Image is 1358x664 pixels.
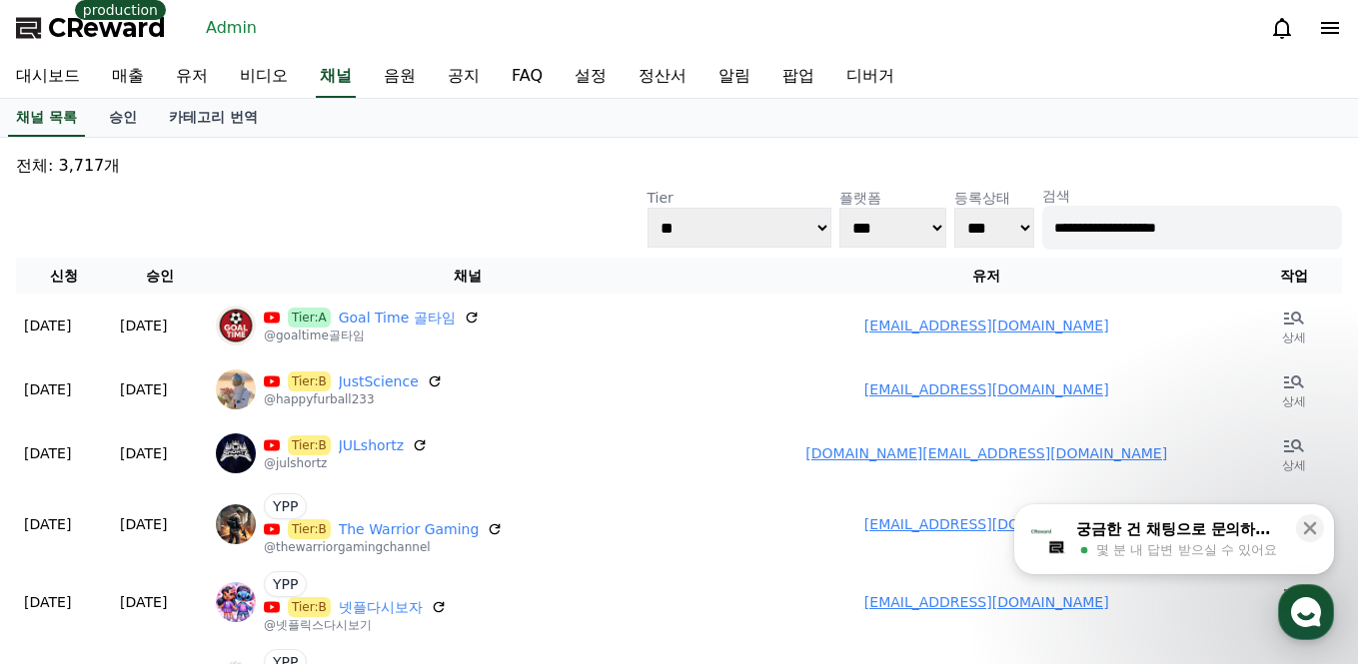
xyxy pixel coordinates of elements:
p: [DATE] [24,592,71,612]
a: 팝업 [766,56,830,98]
img: JULshortz [216,433,256,473]
a: 채널 [316,56,356,98]
a: 대화 [132,498,258,548]
a: 공지 [432,56,496,98]
img: Goal Time 골타임 [216,306,256,345]
a: 홈 [6,498,132,548]
span: CReward [48,12,166,44]
p: [DATE] [120,379,167,399]
p: [DATE] [120,592,167,612]
span: Tier:B [288,371,331,391]
a: 디버거 [830,56,910,98]
span: 설정 [309,528,333,544]
p: [DATE] [24,379,71,399]
a: 비디오 [224,56,304,98]
a: 상세 [1254,578,1334,626]
p: [DATE] [24,443,71,463]
a: 승인 [93,99,153,137]
span: 홈 [63,528,75,544]
th: 작업 [1246,258,1342,294]
span: Tier:B [288,597,331,617]
span: 대화 [183,529,207,545]
p: Tier [648,188,831,208]
th: 신청 [16,258,112,294]
a: 카테고리 번역 [153,99,274,137]
a: 상세 [1254,500,1334,548]
a: 상세 [1254,429,1334,477]
p: 등록상태 [954,188,1034,208]
p: @thewarriorgamingchannel [264,539,503,555]
span: YPP [264,571,307,597]
p: [DATE] [120,443,167,463]
p: 전체: 3,717개 [16,154,1342,178]
a: JustScience [339,371,419,391]
a: [EMAIL_ADDRESS][DOMAIN_NAME] [864,516,1109,532]
p: 상세 [1282,393,1306,409]
a: JULshortz [339,435,405,455]
a: [EMAIL_ADDRESS][DOMAIN_NAME] [864,594,1109,610]
a: FAQ [496,56,559,98]
a: The Warrior Gaming [339,519,480,539]
a: [EMAIL_ADDRESS][DOMAIN_NAME] [864,318,1109,333]
span: Tier:B [288,519,331,539]
a: [EMAIL_ADDRESS][DOMAIN_NAME] [864,381,1109,397]
p: @happyfurball233 [264,391,443,407]
a: 설정 [258,498,384,548]
a: 넷플다시보자 [339,597,423,617]
th: 유저 [727,258,1247,294]
a: 상세 [1254,302,1334,349]
a: 상세 [1254,365,1334,413]
span: Tier:B [288,435,331,455]
p: @julshortz [264,455,428,471]
a: [DOMAIN_NAME][EMAIL_ADDRESS][DOMAIN_NAME] [805,445,1167,461]
a: Admin [198,12,265,44]
p: @goaltime골타임 [264,328,480,343]
p: [DATE] [120,316,167,335]
span: Tier:A [288,308,331,328]
img: JustScience [216,369,256,409]
p: 플랫폼 [839,188,947,208]
th: 승인 [112,258,208,294]
a: 알림 [702,56,766,98]
a: 음원 [368,56,432,98]
a: 정산서 [623,56,702,98]
p: 상세 [1282,330,1306,345]
p: 검색 [1042,186,1342,206]
p: [DATE] [24,316,71,335]
p: @넷플릭스다시보기 [264,617,447,633]
p: 상세 [1282,457,1306,473]
span: YPP [264,493,307,519]
img: The Warrior Gaming [216,504,256,544]
a: Goal Time 골타임 [339,308,456,328]
p: [DATE] [120,514,167,534]
a: 매출 [96,56,160,98]
p: [DATE] [24,514,71,534]
a: CReward [16,12,166,44]
a: 설정 [559,56,623,98]
a: 채널 목록 [8,99,85,137]
a: 유저 [160,56,224,98]
img: 넷플다시보자 [216,582,256,622]
th: 채널 [208,258,727,294]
